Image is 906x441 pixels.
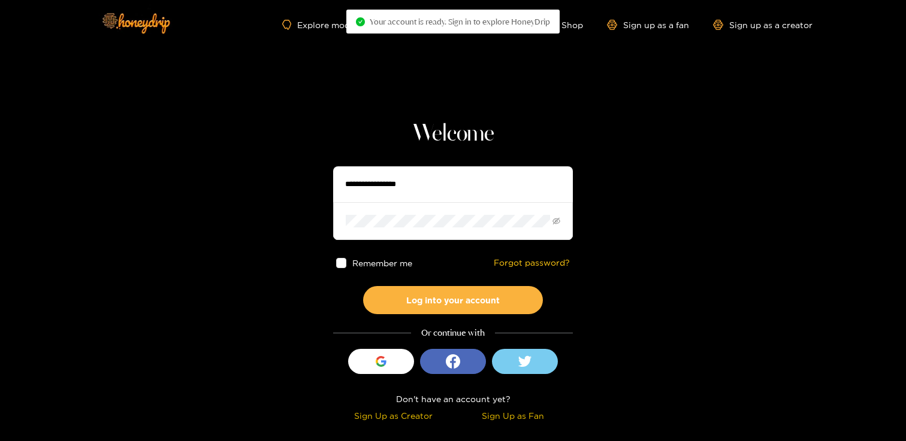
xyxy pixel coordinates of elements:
a: Sign up as a creator [713,20,813,30]
button: Log into your account [363,286,543,314]
div: Sign Up as Fan [456,409,570,422]
a: Explore models [282,20,361,30]
div: Sign Up as Creator [336,409,450,422]
a: Forgot password? [494,258,570,268]
span: eye-invisible [552,217,560,225]
a: Sign up as a fan [607,20,689,30]
div: Or continue with [333,326,573,340]
h1: Welcome [333,120,573,148]
span: Your account is ready. Sign in to explore HoneyDrip [370,17,550,26]
a: Shop [545,19,583,30]
div: Don't have an account yet? [333,392,573,406]
span: Remember me [352,258,412,267]
span: check-circle [356,17,365,26]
